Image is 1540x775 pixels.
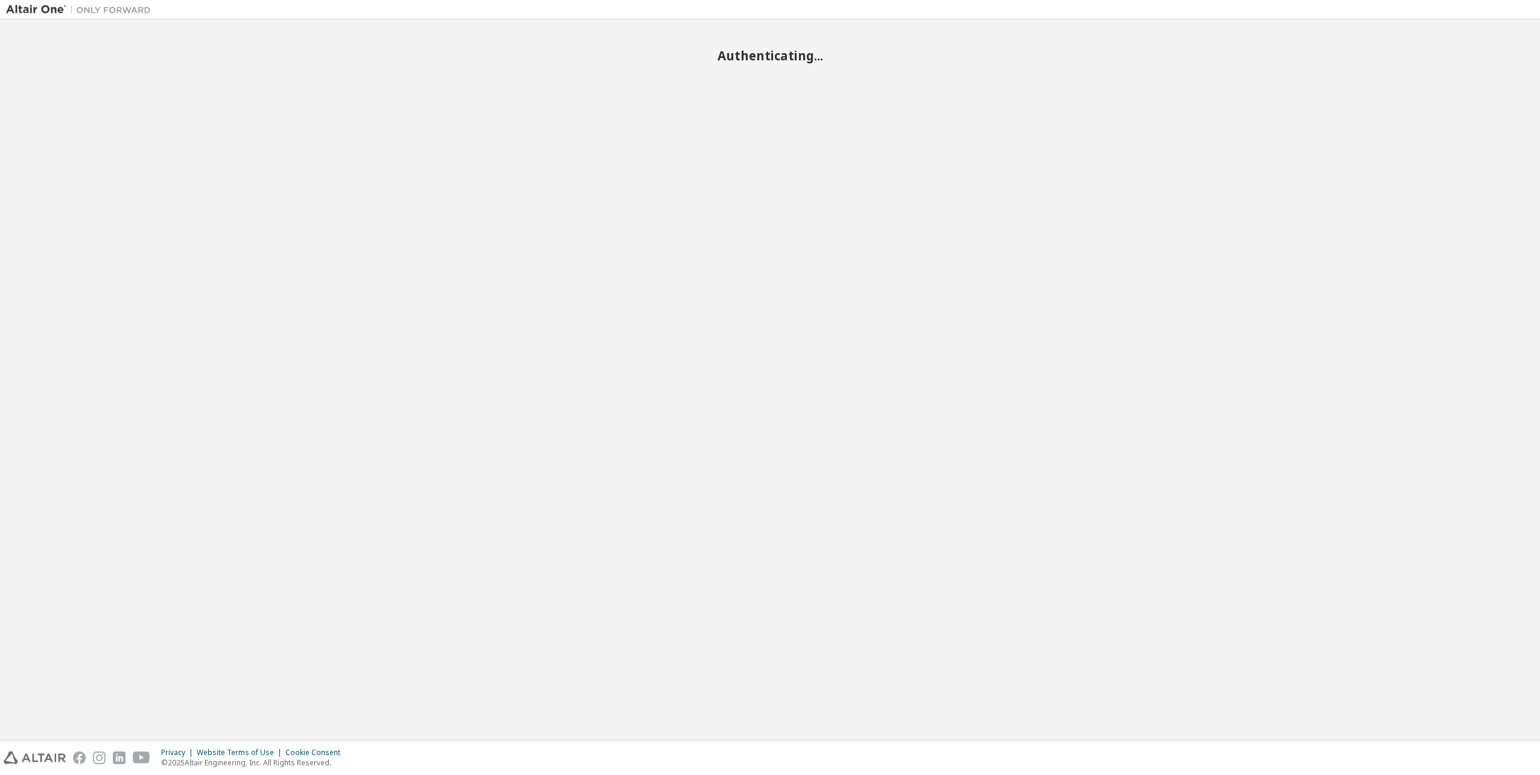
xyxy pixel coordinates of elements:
img: Altair One [6,4,157,16]
img: youtube.svg [133,751,150,764]
div: Cookie Consent [285,748,348,757]
img: facebook.svg [73,751,86,764]
div: Privacy [161,748,197,757]
div: Website Terms of Use [197,748,285,757]
img: altair_logo.svg [4,751,66,764]
h2: Authenticating... [6,48,1534,63]
p: © 2025 Altair Engineering, Inc. All Rights Reserved. [161,757,348,768]
img: linkedin.svg [113,751,126,764]
img: instagram.svg [93,751,106,764]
